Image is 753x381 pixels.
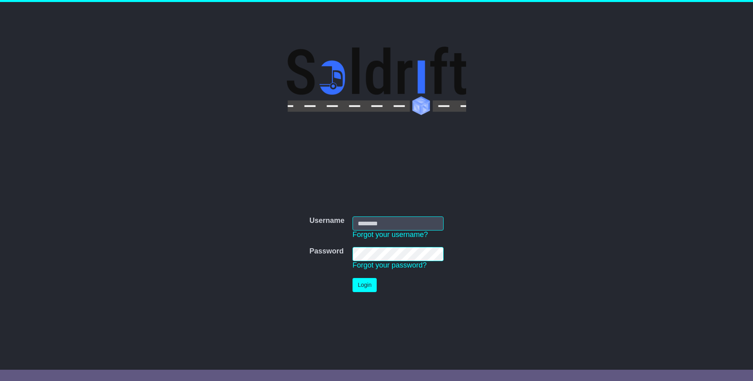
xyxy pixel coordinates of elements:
a: Forgot your password? [353,261,427,269]
label: Password [309,247,344,256]
label: Username [309,216,344,225]
button: Login [353,278,377,292]
img: Soldrift Pty Ltd [287,47,466,115]
a: Forgot your username? [353,231,428,239]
